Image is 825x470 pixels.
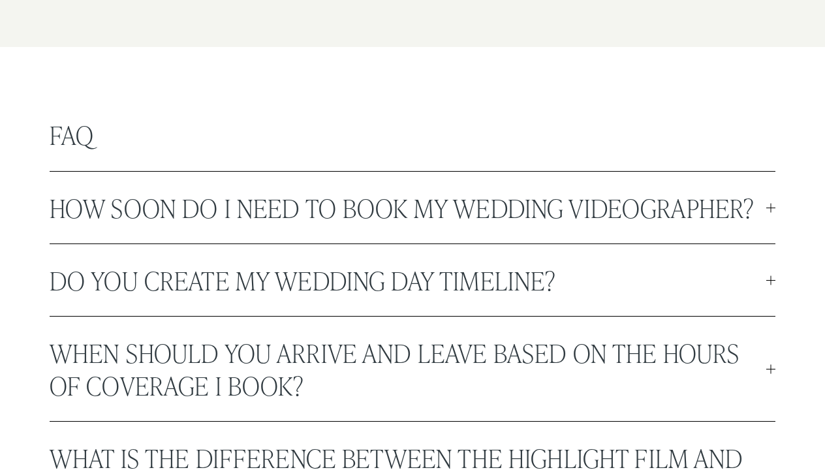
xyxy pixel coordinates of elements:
span: Do you create my wedding day timeline? [50,264,766,296]
span: How soon do I need to book my wedding videographer? [50,191,766,224]
span: When should you arrive and leave based on the hours of coverage I book? [50,336,766,401]
button: How soon do I need to book my wedding videographer? [50,172,775,243]
button: When should you arrive and leave based on the hours of coverage I book? [50,317,775,421]
h2: FAQ [50,121,775,149]
button: Do you create my wedding day timeline? [50,244,775,316]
